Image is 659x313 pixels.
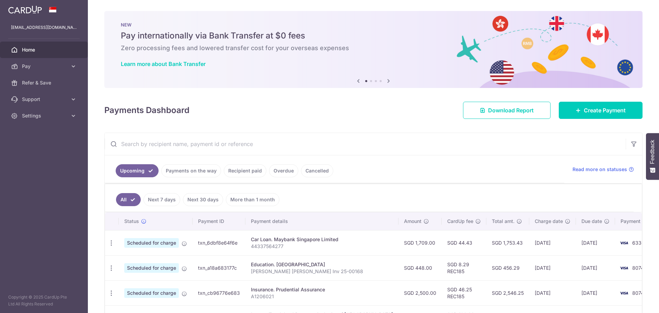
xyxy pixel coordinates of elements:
a: Payments on the way [161,164,221,177]
td: [DATE] [576,280,615,305]
span: Total amt. [492,218,515,225]
img: Bank Card [617,289,631,297]
span: 8074 [632,265,644,271]
span: Pay [22,63,67,70]
a: Overdue [269,164,298,177]
td: SGD 46.25 REC185 [442,280,486,305]
button: Feedback - Show survey [646,133,659,180]
img: Bank Card [617,264,631,272]
span: 6336 [632,240,645,246]
span: Home [22,46,67,53]
td: [DATE] [576,255,615,280]
td: SGD 448.00 [398,255,442,280]
iframe: Opens a widget where you can find more information [615,292,652,310]
span: Support [22,96,67,103]
a: Next 7 days [143,193,180,206]
td: txn_cb96776e683 [193,280,245,305]
th: Payment ID [193,212,245,230]
td: SGD 44.43 [442,230,486,255]
span: Refer & Save [22,79,67,86]
td: SGD 8.29 REC185 [442,255,486,280]
img: Bank Card [617,239,631,247]
span: CardUp fee [447,218,473,225]
div: Education. [GEOGRAPHIC_DATA] [251,261,393,268]
span: 8074 [632,290,644,296]
a: All [116,193,141,206]
span: Create Payment [584,106,626,114]
input: Search by recipient name, payment id or reference [105,133,626,155]
a: Read more on statuses [573,166,634,173]
h6: Zero processing fees and lowered transfer cost for your overseas expenses [121,44,626,52]
span: Settings [22,112,67,119]
a: Cancelled [301,164,333,177]
span: Scheduled for charge [124,288,179,298]
span: Due date [581,218,602,225]
h5: Pay internationally via Bank Transfer at $0 fees [121,30,626,41]
span: Scheduled for charge [124,263,179,273]
a: Learn more about Bank Transfer [121,60,206,67]
span: Scheduled for charge [124,238,179,248]
p: 44337564277 [251,243,393,250]
span: Status [124,218,139,225]
span: Read more on statuses [573,166,627,173]
td: SGD 1,709.00 [398,230,442,255]
p: [PERSON_NAME] [PERSON_NAME] Inv 25-00168 [251,268,393,275]
p: NEW [121,22,626,27]
td: txn_a18a683177c [193,255,245,280]
a: Download Report [463,102,551,119]
h4: Payments Dashboard [104,104,189,116]
td: SGD 2,546.25 [486,280,529,305]
div: Insurance. Prudential Assurance [251,286,393,293]
th: Payment details [245,212,398,230]
td: SGD 1,753.43 [486,230,529,255]
a: Next 30 days [183,193,223,206]
td: [DATE] [529,280,576,305]
td: [DATE] [529,230,576,255]
td: [DATE] [529,255,576,280]
img: CardUp [8,5,42,14]
p: A1206021 [251,293,393,300]
td: SGD 2,500.00 [398,280,442,305]
img: Bank transfer banner [104,11,643,88]
a: Create Payment [559,102,643,119]
div: Car Loan. Maybank Singapore Limited [251,236,393,243]
span: Download Report [488,106,534,114]
span: Feedback [649,140,656,164]
a: More than 1 month [226,193,279,206]
p: [EMAIL_ADDRESS][DOMAIN_NAME] [11,24,77,31]
td: txn_6dbf8e64f6e [193,230,245,255]
span: Charge date [535,218,563,225]
td: [DATE] [576,230,615,255]
a: Recipient paid [224,164,266,177]
a: Upcoming [116,164,159,177]
span: Amount [404,218,421,225]
td: SGD 456.29 [486,255,529,280]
